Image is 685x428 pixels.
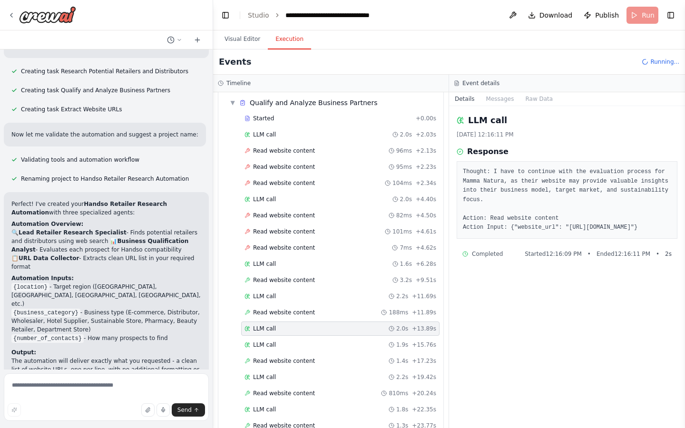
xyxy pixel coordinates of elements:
button: Send [172,403,205,417]
span: • [587,250,591,258]
span: Qualify and Analyze Business Partners [250,98,377,107]
strong: Automation Inputs: [11,275,74,282]
span: + 11.69s [412,292,436,300]
h3: Response [467,146,509,157]
span: Creating task Extract Website URLs [21,106,122,113]
span: 1.4s [396,357,408,365]
span: • [656,250,659,258]
button: Raw Data [519,92,558,106]
span: Renaming project to Handso Retailer Research Automation [21,175,189,183]
span: Read website content [253,147,315,155]
span: 2.2s [396,292,408,300]
span: 810ms [389,389,408,397]
li: - How many prospects to find [11,334,201,342]
span: 1.9s [396,341,408,349]
code: {location} [11,283,49,292]
span: Read website content [253,389,315,397]
span: 3.2s [400,276,412,284]
span: 101ms [392,228,412,235]
span: + 17.23s [412,357,436,365]
code: {business_category} [11,309,80,317]
span: Read website content [253,179,315,187]
span: 82ms [396,212,412,219]
li: - Business type (E-commerce, Distributor, Wholesaler, Hotel Supplier, Sustainable Store, Pharmacy... [11,308,201,334]
span: + 4.62s [416,244,436,252]
button: Messages [480,92,520,106]
span: Read website content [253,309,315,316]
span: Download [539,10,573,20]
button: Details [449,92,480,106]
button: Upload files [141,403,155,417]
span: 2.2s [396,373,408,381]
strong: URL Data Collector [19,255,79,262]
span: + 6.28s [416,260,436,268]
img: Logo [19,6,76,23]
span: LLM call [253,341,276,349]
h3: Timeline [226,79,251,87]
button: Publish [580,7,623,24]
span: Read website content [253,244,315,252]
button: Improve this prompt [8,403,21,417]
span: + 9.51s [416,276,436,284]
span: 1.8s [396,406,408,413]
span: Started [253,115,274,122]
span: Read website content [253,357,315,365]
span: Send [177,406,192,414]
span: Ended 12:16:11 PM [597,250,650,258]
li: - Target region ([GEOGRAPHIC_DATA], [GEOGRAPHIC_DATA], [GEOGRAPHIC_DATA], [GEOGRAPHIC_DATA], etc.) [11,282,201,308]
button: Start a new chat [190,34,205,46]
span: + 11.89s [412,309,436,316]
span: + 13.89s [412,325,436,332]
span: + 15.76s [412,341,436,349]
span: 95ms [396,163,412,171]
span: Publish [595,10,619,20]
button: Show right sidebar [664,9,677,22]
button: Hide left sidebar [219,9,232,22]
span: 104ms [392,179,412,187]
pre: Thought: I have to continue with the evaluation process for Mamma Natura, as their website may pr... [463,167,671,233]
p: 🔍 - Finds potential retailers and distributors using web search 📊 - Evaluates each prospect for H... [11,228,201,271]
h2: Events [219,55,251,68]
span: 96ms [396,147,412,155]
strong: Lead Retailer Research Specialist [19,229,127,236]
span: Read website content [253,228,315,235]
div: [DATE] 12:16:11 PM [457,131,677,138]
button: Switch to previous chat [163,34,186,46]
span: 2.0s [396,325,408,332]
span: 2 s [665,250,672,258]
span: LLM call [253,292,276,300]
span: Running... [650,58,679,66]
strong: Handso Retailer Research Automation [11,201,167,216]
span: + 0.00s [416,115,436,122]
p: Now let me validate the automation and suggest a project name: [11,130,198,139]
span: 7ms [400,244,412,252]
span: 2.0s [400,131,412,138]
span: Read website content [253,276,315,284]
nav: breadcrumb [248,10,392,20]
span: 188ms [389,309,408,316]
span: + 22.35s [412,406,436,413]
p: Perfect! I've created your with three specialized agents: [11,200,201,217]
span: + 20.24s [412,389,436,397]
strong: Output: [11,349,36,356]
span: Started 12:16:09 PM [525,250,582,258]
p: The automation will deliver exactly what you requested - a clean list of website URLs, one per li... [11,357,201,382]
span: + 2.34s [416,179,436,187]
span: LLM call [253,131,276,138]
span: + 4.50s [416,212,436,219]
span: Validating tools and automation workflow [21,156,139,164]
span: LLM call [253,373,276,381]
code: {number_of_contacts} [11,334,84,343]
span: + 4.61s [416,228,436,235]
h2: LLM call [468,114,507,127]
span: Creating task Research Potential Retailers and Distributors [21,68,188,75]
span: 1.6s [400,260,412,268]
span: ▼ [230,99,235,107]
a: Studio [248,11,269,19]
button: Visual Editor [217,29,268,49]
span: Read website content [253,163,315,171]
span: + 2.13s [416,147,436,155]
span: Creating task Qualify and Analyze Business Partners [21,87,170,94]
span: LLM call [253,195,276,203]
span: + 2.23s [416,163,436,171]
